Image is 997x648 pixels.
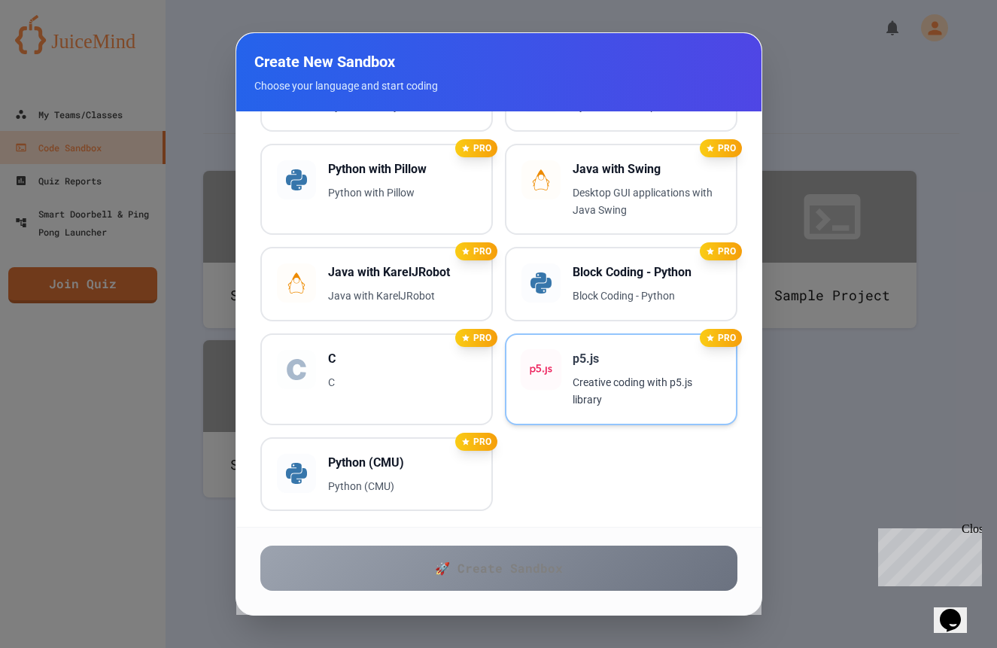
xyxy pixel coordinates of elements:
[573,160,721,178] h3: Java with Swing
[573,263,721,281] h3: Block Coding - Python
[700,139,742,157] div: PRO
[700,242,742,260] div: PRO
[435,559,563,577] span: 🚀 Create Sandbox
[328,160,476,178] h3: Python with Pillow
[328,350,476,368] h3: C
[573,287,721,305] p: Block Coding - Python
[328,478,476,495] p: Python (CMU)
[700,329,742,347] div: PRO
[872,522,982,586] iframe: chat widget
[328,374,476,391] p: C
[573,374,721,409] p: Creative coding with p5.js library
[6,6,104,96] div: Chat with us now!Close
[934,588,982,633] iframe: chat widget
[455,329,497,347] div: PRO
[328,263,476,281] h3: Java with KarelJRobot
[328,184,476,202] p: Python with Pillow
[455,433,497,451] div: PRO
[455,242,497,260] div: PRO
[455,139,497,157] div: PRO
[254,78,743,93] p: Choose your language and start coding
[254,51,743,72] h2: Create New Sandbox
[573,184,721,219] p: Desktop GUI applications with Java Swing
[573,350,721,368] h3: p5.js
[328,454,476,472] h3: Python (CMU)
[328,287,476,305] p: Java with KarelJRobot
